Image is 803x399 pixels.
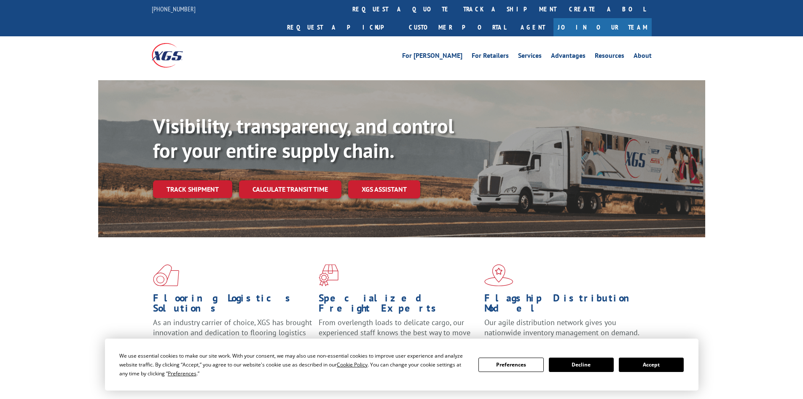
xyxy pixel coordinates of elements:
a: Request a pickup [281,18,403,36]
a: [PHONE_NUMBER] [152,5,196,13]
span: As an industry carrier of choice, XGS has brought innovation and dedication to flooring logistics... [153,318,312,347]
span: Our agile distribution network gives you nationwide inventory management on demand. [484,318,639,337]
div: We use essential cookies to make our site work. With your consent, we may also use non-essential ... [119,351,468,378]
a: Advantages [551,52,585,62]
a: Services [518,52,542,62]
img: xgs-icon-focused-on-flooring-red [319,264,338,286]
img: xgs-icon-flagship-distribution-model-red [484,264,513,286]
a: Track shipment [153,180,232,198]
button: Preferences [478,358,543,372]
h1: Flagship Distribution Model [484,293,644,318]
div: Cookie Consent Prompt [105,339,698,391]
h1: Flooring Logistics Solutions [153,293,312,318]
a: For Retailers [472,52,509,62]
button: Accept [619,358,684,372]
b: Visibility, transparency, and control for your entire supply chain. [153,113,454,163]
a: Agent [512,18,553,36]
a: Customer Portal [403,18,512,36]
a: Resources [595,52,624,62]
button: Decline [549,358,614,372]
a: Calculate transit time [239,180,341,198]
p: From overlength loads to delicate cargo, our experienced staff knows the best way to move your fr... [319,318,478,355]
span: Preferences [168,370,196,377]
img: xgs-icon-total-supply-chain-intelligence-red [153,264,179,286]
a: XGS ASSISTANT [348,180,420,198]
a: Join Our Team [553,18,652,36]
a: For [PERSON_NAME] [402,52,462,62]
a: About [634,52,652,62]
h1: Specialized Freight Experts [319,293,478,318]
span: Cookie Policy [337,361,368,368]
